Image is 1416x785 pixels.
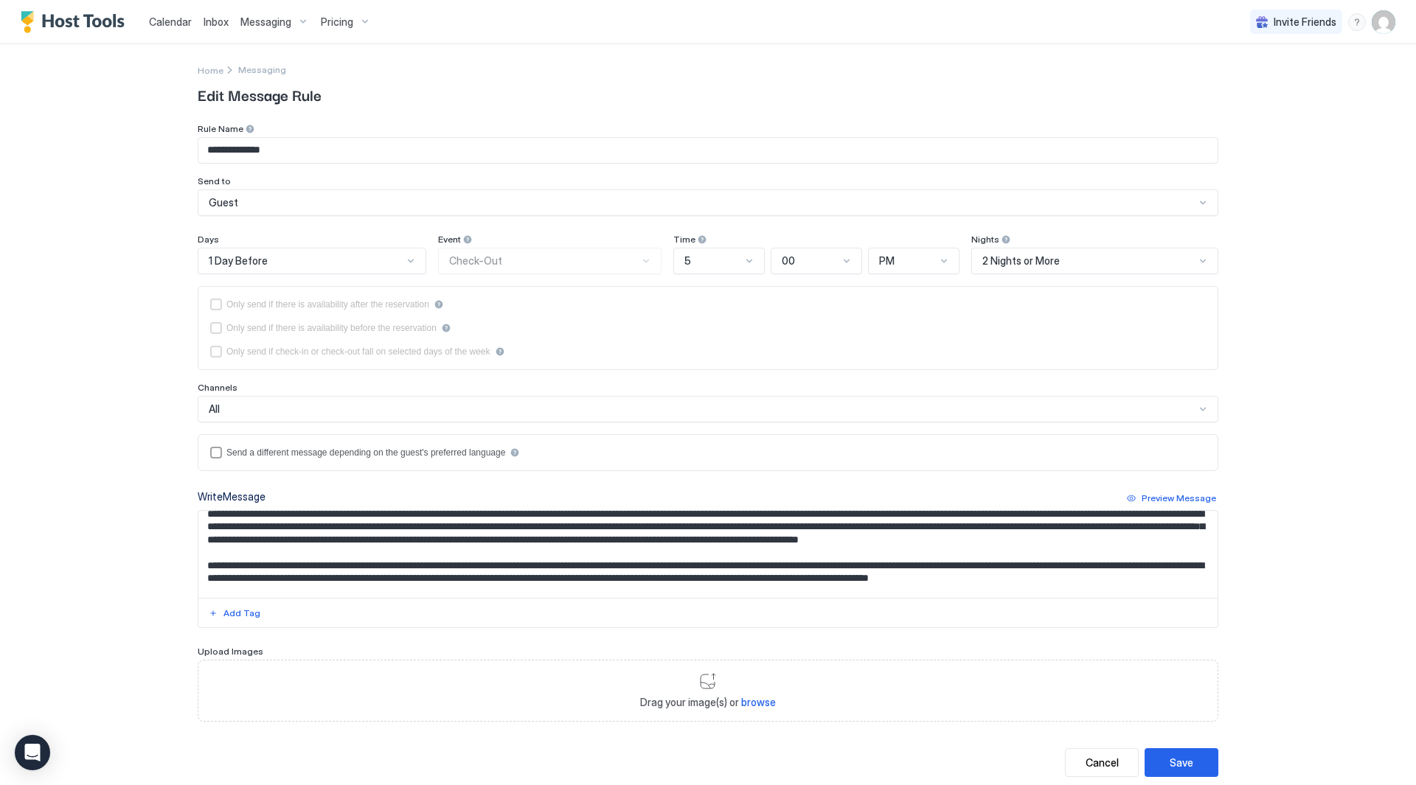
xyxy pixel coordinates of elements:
div: Breadcrumb [238,64,286,75]
div: Send a different message depending on the guest's preferred language [226,447,505,458]
span: PM [879,254,895,268]
a: Calendar [149,14,192,29]
span: 2 Nights or More [982,254,1060,268]
span: Edit Message Rule [198,83,1218,105]
span: Send to [198,175,231,186]
div: User profile [1372,10,1395,34]
span: Calendar [149,15,192,28]
a: Host Tools Logo [21,11,131,33]
span: Messaging [240,15,291,29]
span: Home [198,65,223,76]
span: Upload Images [198,646,263,657]
div: Add Tag [223,607,260,620]
span: Messaging [238,64,286,75]
span: Event [438,234,461,245]
span: Inbox [204,15,229,28]
span: All [209,402,220,416]
span: browse [741,696,776,708]
span: Time [673,234,695,245]
a: Home [198,62,223,77]
div: Write Message [198,489,265,504]
textarea: Input Field [198,511,1218,598]
span: Nights [971,234,999,245]
button: Cancel [1065,748,1139,777]
div: Breadcrumb [198,62,223,77]
div: Only send if there is availability before the reservation [226,323,437,333]
div: Save [1170,755,1193,770]
button: Add Tag [206,604,263,622]
div: Only send if there is availability after the reservation [226,299,429,310]
span: Guest [209,196,238,209]
button: Save [1145,748,1218,777]
a: Inbox [204,14,229,29]
span: 5 [684,254,691,268]
span: 1 Day Before [209,254,268,268]
div: Only send if check-in or check-out fall on selected days of the week [226,346,490,357]
div: Cancel [1086,755,1119,770]
span: Rule Name [198,123,243,134]
button: Preview Message [1125,489,1218,507]
div: afterReservation [210,299,1206,310]
div: beforeReservation [210,322,1206,334]
div: Open Intercom Messenger [15,735,50,770]
div: menu [1348,13,1366,31]
span: 00 [782,254,795,268]
span: Days [198,234,219,245]
span: Drag your image(s) or [640,696,776,709]
span: Pricing [321,15,353,29]
input: Input Field [198,138,1218,163]
div: isLimited [210,346,1206,357]
span: Invite Friends [1274,15,1336,29]
div: languagesEnabled [210,447,1206,458]
div: Preview Message [1142,492,1216,505]
span: Channels [198,382,237,393]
